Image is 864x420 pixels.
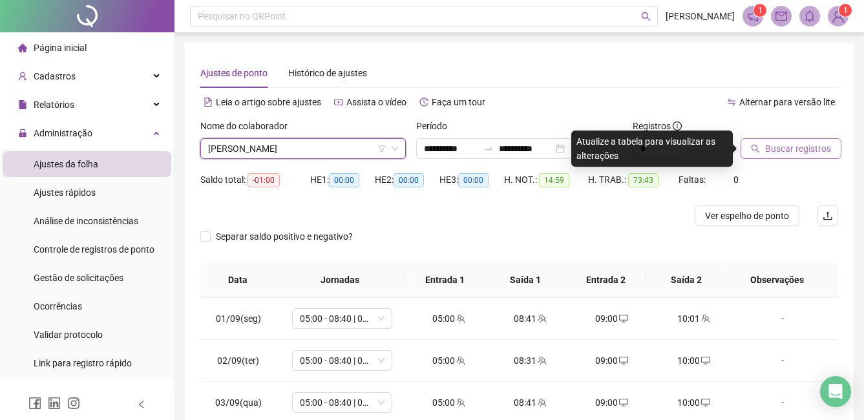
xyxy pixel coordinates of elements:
[418,395,479,410] div: 05:00
[200,119,296,133] label: Nome do colaborador
[34,273,123,283] span: Gestão de solicitações
[329,173,359,187] span: 00:00
[216,313,261,324] span: 01/09(seg)
[300,393,385,412] span: 05:00 - 08:40 | 09:00 - 10:00
[700,356,710,365] span: desktop
[34,71,76,81] span: Cadastros
[34,159,98,169] span: Ajustes da folha
[211,229,358,244] span: Separar saldo positivo e negativo?
[753,4,766,17] sup: 1
[215,397,262,408] span: 03/09(qua)
[733,174,739,185] span: 0
[582,311,642,326] div: 09:00
[500,353,560,368] div: 08:31
[663,395,724,410] div: 10:00
[394,173,424,187] span: 00:00
[536,356,547,365] span: team
[571,131,733,167] div: Atualize a tabela para visualizar as alterações
[663,353,724,368] div: 10:00
[582,395,642,410] div: 09:00
[300,309,385,328] span: 05:00 - 08:40 | 09:00 - 10:00
[34,216,138,226] span: Análise de inconsistências
[539,173,569,187] span: 14:59
[727,98,736,107] span: swap
[618,356,628,365] span: desktop
[744,311,821,326] div: -
[823,211,833,221] span: upload
[804,10,816,22] span: bell
[758,6,763,15] span: 1
[775,10,787,22] span: mail
[500,311,560,326] div: 08:41
[204,98,213,107] span: file-text
[67,397,80,410] span: instagram
[375,173,439,187] div: HE 2:
[828,6,848,26] img: 85524
[439,173,504,187] div: HE 3:
[334,98,343,107] span: youtube
[378,145,386,152] span: filter
[666,9,735,23] span: [PERSON_NAME]
[34,128,92,138] span: Administração
[483,143,494,154] span: to
[34,330,103,340] span: Validar protocolo
[275,262,405,298] th: Jornadas
[485,262,565,298] th: Saída 1
[217,355,259,366] span: 02/09(ter)
[34,358,132,368] span: Link para registro rápido
[200,173,310,187] div: Saldo total:
[18,100,27,109] span: file
[288,68,367,78] span: Histórico de ajustes
[483,143,494,154] span: swap-right
[628,173,659,187] span: 73:43
[458,173,489,187] span: 00:00
[48,397,61,410] span: linkedin
[34,43,87,53] span: Página inicial
[633,119,682,133] span: Registros
[137,400,146,409] span: left
[646,262,726,298] th: Saída 2
[28,397,41,410] span: facebook
[200,68,268,78] span: Ajustes de ponto
[455,356,465,365] span: team
[455,314,465,323] span: team
[418,353,479,368] div: 05:00
[18,72,27,81] span: user-add
[751,144,760,153] span: search
[405,262,485,298] th: Entrada 1
[536,398,547,407] span: team
[588,173,679,187] div: H. TRAB.:
[744,395,821,410] div: -
[418,311,479,326] div: 05:00
[34,187,96,198] span: Ajustes rápidos
[700,314,710,323] span: team
[18,43,27,52] span: home
[765,142,831,156] span: Buscar registros
[737,273,818,287] span: Observações
[726,262,828,298] th: Observações
[416,119,456,133] label: Período
[34,244,154,255] span: Controle de registros de ponto
[455,398,465,407] span: team
[741,138,841,159] button: Buscar registros
[34,301,82,311] span: Ocorrências
[565,262,646,298] th: Entrada 2
[641,12,651,21] span: search
[248,173,280,187] span: -01:00
[700,398,710,407] span: desktop
[18,129,27,138] span: lock
[200,262,275,298] th: Data
[820,376,851,407] div: Open Intercom Messenger
[618,314,628,323] span: desktop
[208,139,398,158] span: LEANDRO SOARES
[618,398,628,407] span: desktop
[500,395,560,410] div: 08:41
[432,97,485,107] span: Faça um tour
[739,97,835,107] span: Alternar para versão lite
[34,100,74,110] span: Relatórios
[695,205,799,226] button: Ver espelho de ponto
[391,145,399,152] span: down
[747,10,759,22] span: notification
[705,209,789,223] span: Ver espelho de ponto
[310,173,375,187] div: HE 1:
